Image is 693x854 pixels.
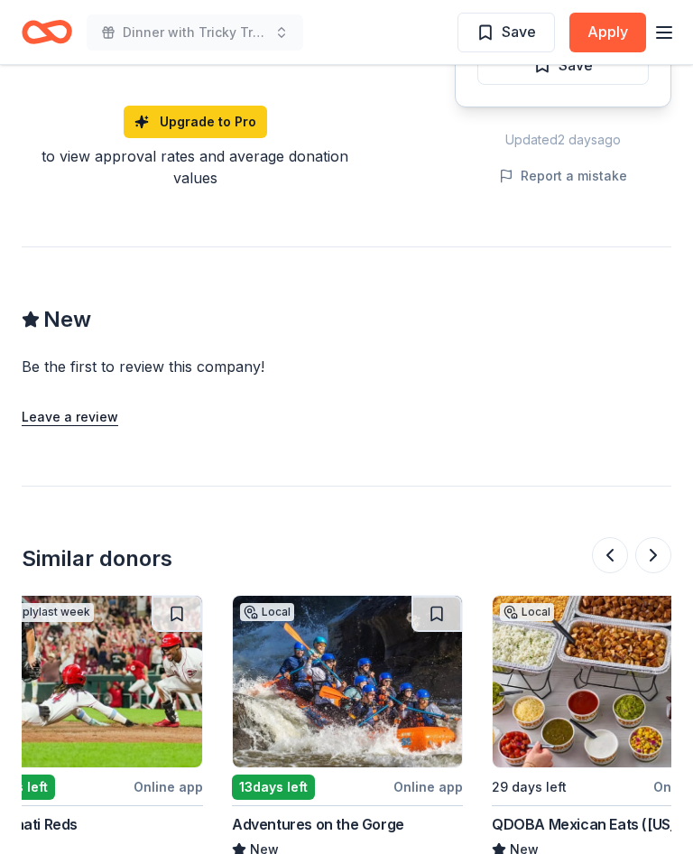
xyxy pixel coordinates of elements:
a: Upgrade to Pro [124,106,267,138]
div: Online app [134,775,203,798]
span: Dinner with Tricky Tray and Live Entertainment . Featuring cuisine from local restaurants. [123,22,267,43]
span: New [43,305,91,334]
div: Online app [393,775,463,798]
button: Save [457,13,555,52]
button: Save [477,45,649,85]
span: Save [559,53,593,77]
div: 13 days left [232,775,315,800]
div: Adventures on the Gorge [232,813,404,835]
div: Similar donors [22,544,172,573]
button: Leave a review [22,406,118,428]
div: Be the first to review this company! [22,356,484,377]
a: Home [22,11,72,53]
div: Local [500,603,554,621]
button: Dinner with Tricky Tray and Live Entertainment . Featuring cuisine from local restaurants. [87,14,303,51]
div: Updated 2 days ago [455,129,671,151]
button: Apply [569,13,646,52]
img: Image for Adventures on the Gorge [233,596,462,767]
div: 29 days left [492,776,567,798]
button: Report a mistake [499,165,627,187]
span: Save [502,20,536,43]
div: to view approval rates and average donation values [22,145,368,189]
div: Local [240,603,294,621]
